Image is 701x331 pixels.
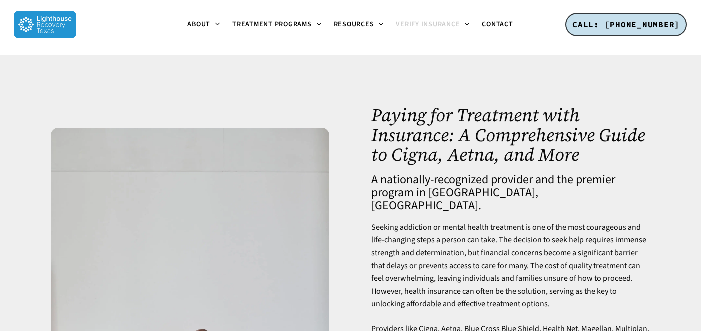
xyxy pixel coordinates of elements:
[396,19,460,29] span: Verify Insurance
[371,222,646,310] span: Seeking addiction or mental health treatment is one of the most courageous and life-changing step...
[187,19,210,29] span: About
[482,19,513,29] span: Contact
[390,21,476,29] a: Verify Insurance
[14,11,76,38] img: Lighthouse Recovery Texas
[371,105,650,165] h1: Paying for Treatment with Insurance: A Comprehensive Guide to Cigna, Aetna, and More
[334,19,374,29] span: Resources
[226,21,328,29] a: Treatment Programs
[181,21,226,29] a: About
[328,21,390,29] a: Resources
[572,19,680,29] span: CALL: [PHONE_NUMBER]
[232,19,312,29] span: Treatment Programs
[371,173,650,212] h4: A nationally-recognized provider and the premier program in [GEOGRAPHIC_DATA], [GEOGRAPHIC_DATA].
[565,13,687,37] a: CALL: [PHONE_NUMBER]
[476,21,519,28] a: Contact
